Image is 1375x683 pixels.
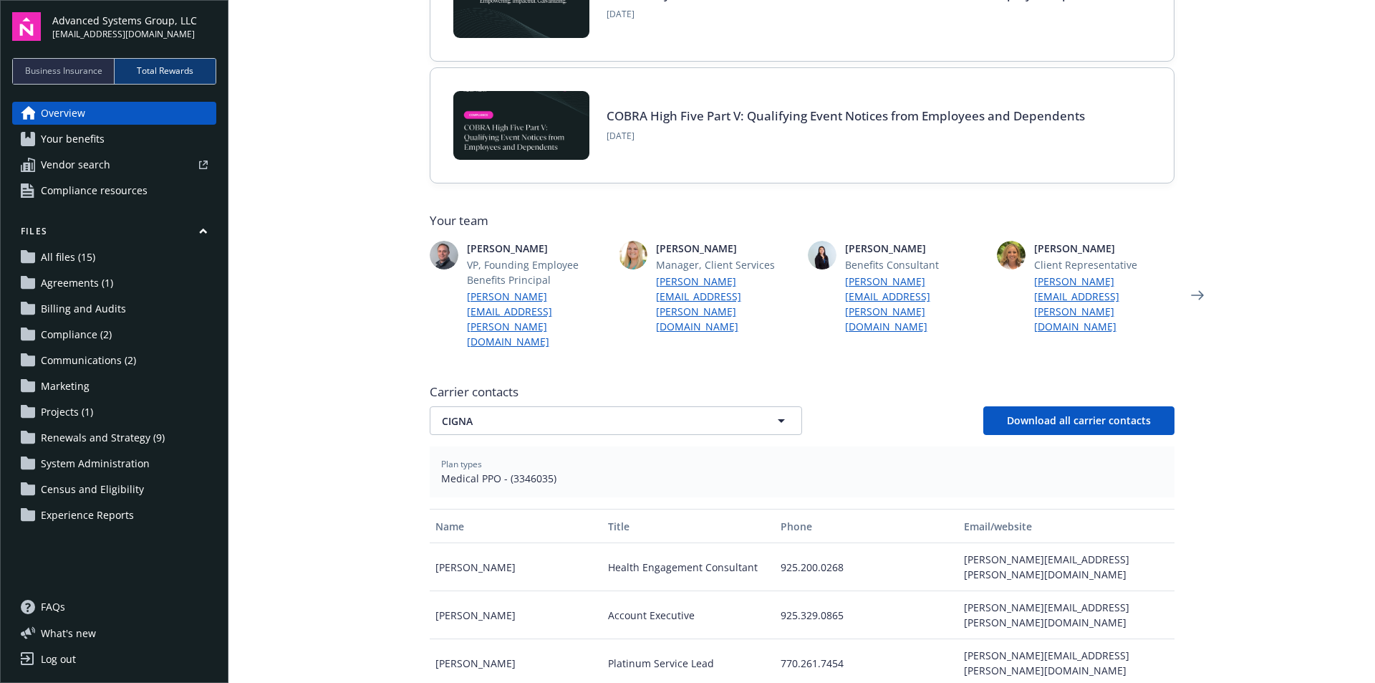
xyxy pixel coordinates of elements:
span: Your benefits [41,128,105,151]
a: Experience Reports [12,504,216,527]
span: Overview [41,102,85,125]
a: COBRA High Five Part V: Qualifying Event Notices from Employees and Dependents [607,108,1085,124]
a: Agreements (1) [12,272,216,295]
span: Benefits Consultant [845,257,985,272]
span: [PERSON_NAME] [467,241,607,256]
button: Phone [775,509,958,543]
a: Vendor search [12,153,216,176]
span: Download all carrier contacts [1007,414,1151,427]
span: Total Rewards [137,65,193,77]
button: Email/website [958,509,1174,543]
div: Title [608,519,769,534]
div: Email/website [964,519,1168,534]
span: CIGNA [442,414,740,429]
button: Advanced Systems Group, LLC[EMAIL_ADDRESS][DOMAIN_NAME] [52,12,216,41]
span: Business Insurance [25,65,102,77]
a: [PERSON_NAME][EMAIL_ADDRESS][PERSON_NAME][DOMAIN_NAME] [1034,274,1174,334]
button: What's new [12,626,119,641]
div: Log out [41,648,76,671]
img: photo [808,241,836,269]
span: Plan types [441,458,1163,471]
div: 925.329.0865 [775,591,958,639]
img: photo [619,241,647,269]
a: All files (15) [12,246,216,269]
a: Your benefits [12,128,216,151]
a: Overview [12,102,216,125]
a: Communications (2) [12,349,216,372]
a: [PERSON_NAME][EMAIL_ADDRESS][PERSON_NAME][DOMAIN_NAME] [467,289,607,349]
span: [DATE] [607,8,1114,21]
div: [PERSON_NAME] [430,591,602,639]
span: [PERSON_NAME] [845,241,985,256]
span: Communications (2) [41,349,136,372]
button: Title [602,509,775,543]
span: Projects (1) [41,401,93,424]
span: Carrier contacts [430,383,1174,401]
a: Renewals and Strategy (9) [12,426,216,449]
button: Name [430,509,602,543]
a: System Administration [12,452,216,475]
a: FAQs [12,596,216,618]
span: [PERSON_NAME] [656,241,796,256]
span: Compliance (2) [41,323,112,346]
div: Health Engagement Consultant [602,543,775,591]
button: Download all carrier contacts [983,406,1174,435]
span: FAQs [41,596,65,618]
span: Renewals and Strategy (9) [41,426,165,449]
a: Marketing [12,375,216,398]
img: navigator-logo.svg [12,12,41,41]
a: Census and Eligibility [12,478,216,501]
span: Client Representative [1034,257,1174,272]
span: Compliance resources [41,179,148,202]
img: photo [997,241,1026,269]
div: [PERSON_NAME][EMAIL_ADDRESS][PERSON_NAME][DOMAIN_NAME] [958,543,1174,591]
button: Files [12,225,216,243]
img: BLOG-Card Image - Compliance - COBRA High Five Pt 5 - 09-11-25.jpg [453,91,589,160]
span: All files (15) [41,246,95,269]
span: Census and Eligibility [41,478,144,501]
a: Projects (1) [12,401,216,424]
img: photo [430,241,458,269]
a: [PERSON_NAME][EMAIL_ADDRESS][PERSON_NAME][DOMAIN_NAME] [656,274,796,334]
a: Billing and Audits [12,297,216,320]
a: Next [1186,284,1209,307]
span: What ' s new [41,626,96,641]
a: Compliance (2) [12,323,216,346]
button: CIGNA [430,406,802,435]
div: Name [435,519,597,534]
span: Manager, Client Services [656,257,796,272]
div: [PERSON_NAME][EMAIL_ADDRESS][PERSON_NAME][DOMAIN_NAME] [958,591,1174,639]
div: Phone [781,519,952,534]
span: System Administration [41,452,150,475]
a: [PERSON_NAME][EMAIL_ADDRESS][PERSON_NAME][DOMAIN_NAME] [845,274,985,334]
span: Vendor search [41,153,110,176]
span: Advanced Systems Group, LLC [52,13,197,28]
span: VP, Founding Employee Benefits Principal [467,257,607,287]
span: Marketing [41,375,90,398]
a: Compliance resources [12,179,216,202]
div: 925.200.0268 [775,543,958,591]
span: [EMAIL_ADDRESS][DOMAIN_NAME] [52,28,197,41]
span: Your team [430,212,1174,229]
span: Billing and Audits [41,297,126,320]
div: Account Executive [602,591,775,639]
div: [PERSON_NAME] [430,543,602,591]
span: Agreements (1) [41,272,113,295]
span: [DATE] [607,130,1085,143]
span: Medical PPO - (3346035) [441,471,1163,486]
span: [PERSON_NAME] [1034,241,1174,256]
span: Experience Reports [41,504,134,527]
